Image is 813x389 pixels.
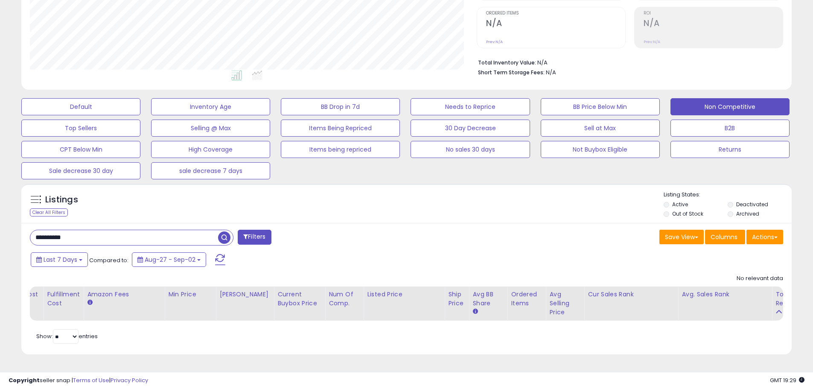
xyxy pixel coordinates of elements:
button: Default [21,98,140,115]
div: Min Price [168,290,212,299]
button: Filters [238,230,271,245]
button: Selling @ Max [151,120,270,137]
button: Not Buybox Eligible [541,141,660,158]
strong: Copyright [9,376,40,384]
div: Avg Selling Price [549,290,580,317]
button: Save View [659,230,704,244]
button: Needs to Reprice [411,98,530,115]
span: 2025-09-10 19:29 GMT [770,376,804,384]
button: Non Competitive [670,98,790,115]
button: Items Being Repriced [281,120,400,137]
span: ROI [644,11,783,16]
small: Amazon Fees. [87,299,92,307]
label: Active [672,201,688,208]
div: Avg BB Share [472,290,504,308]
button: Sell at Max [541,120,660,137]
label: Archived [736,210,759,217]
button: BB Drop in 7d [281,98,400,115]
button: No sales 30 days [411,141,530,158]
span: N/A [546,68,556,76]
div: Ship Price [448,290,465,308]
div: Current Buybox Price [277,290,321,308]
div: seller snap | | [9,377,148,385]
div: Cur Sales Rank [588,290,674,299]
b: Total Inventory Value: [478,59,536,66]
a: Privacy Policy [111,376,148,384]
label: Deactivated [736,201,768,208]
button: Actions [746,230,783,244]
button: Top Sellers [21,120,140,137]
small: Avg BB Share. [472,308,478,316]
label: Out of Stock [672,210,703,217]
button: sale decrease 7 days [151,162,270,179]
div: Amazon Fees [87,290,161,299]
button: CPT Below Min [21,141,140,158]
button: Returns [670,141,790,158]
div: Listed Price [367,290,441,299]
button: B2B [670,120,790,137]
button: Items being repriced [281,141,400,158]
button: High Coverage [151,141,270,158]
div: Total Rev. [775,290,807,308]
div: Avg. Sales Rank [682,290,768,299]
span: Aug-27 - Sep-02 [145,255,195,264]
button: BB Price Below Min [541,98,660,115]
div: Fulfillment Cost [47,290,80,308]
h5: Listings [45,194,78,206]
div: No relevant data [737,275,783,283]
button: Inventory Age [151,98,270,115]
small: Prev: N/A [644,39,660,44]
div: Clear All Filters [30,208,68,216]
span: Columns [711,233,737,241]
span: Ordered Items [486,11,625,16]
h2: N/A [486,18,625,30]
div: [PERSON_NAME] [219,290,270,299]
b: Short Term Storage Fees: [478,69,545,76]
button: 30 Day Decrease [411,120,530,137]
a: Terms of Use [73,376,109,384]
button: Columns [705,230,745,244]
small: Prev: N/A [486,39,503,44]
span: Show: entries [36,332,98,340]
div: Cost [23,290,40,299]
button: Aug-27 - Sep-02 [132,252,206,267]
p: Listing States: [664,191,792,199]
button: Sale decrease 30 day [21,162,140,179]
div: Ordered Items [511,290,542,308]
span: Last 7 Days [44,255,77,264]
span: Compared to: [89,256,128,264]
h2: N/A [644,18,783,30]
li: N/A [478,57,777,67]
div: Num of Comp. [329,290,360,308]
button: Last 7 Days [31,252,88,267]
